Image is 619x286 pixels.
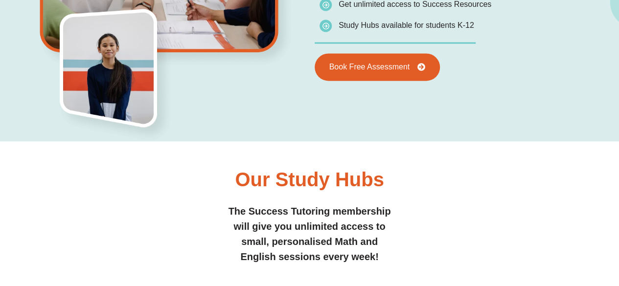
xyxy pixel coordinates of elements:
[320,20,332,32] img: icon-list.png
[329,63,410,71] span: Book Free Assessment
[226,203,393,264] h2: The Success Tutoring membership will give you unlimited access to small, personalised Math and En...
[339,21,474,29] span: Study Hubs available for students K-12
[235,169,384,189] h2: Our Study Hubs
[315,53,440,81] a: Book Free Assessment
[456,176,619,286] iframe: Chat Widget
